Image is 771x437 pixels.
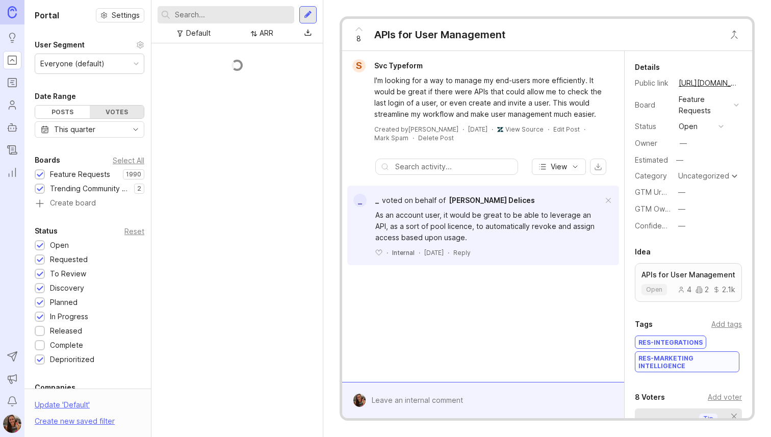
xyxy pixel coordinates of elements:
div: Board [635,99,671,111]
span: Svc Typeform [374,61,423,70]
div: This quarter [54,124,95,135]
div: Feature Requests [679,94,730,116]
div: Everyone (default) [40,58,105,69]
img: Maya Jacobs [3,415,21,433]
div: Details [635,61,660,73]
div: Idea [635,246,651,258]
time: [DATE] [468,125,487,133]
button: View [532,159,586,175]
div: Create new saved filter [35,416,115,427]
img: Canny Home [8,6,17,18]
div: APIs for User Management [374,28,505,42]
a: [PERSON_NAME] Delices [449,195,535,206]
div: Edit Post [553,125,580,134]
div: Delete Post [418,134,454,142]
time: [DATE] [424,249,444,256]
div: RES-Marketing Intelligence [635,352,739,372]
div: Feature Requests [50,169,110,180]
div: Add voter [708,392,742,403]
a: Reporting [3,163,21,182]
a: Autopilot [3,118,21,137]
div: — [678,220,685,232]
div: Open [50,240,69,251]
span: [PERSON_NAME] Delices [449,196,535,204]
a: Ideas [3,29,21,47]
div: Created by [PERSON_NAME] [374,125,458,134]
div: · [419,248,420,257]
div: voted on behalf of [382,195,446,206]
div: — [680,138,687,149]
a: __ [347,194,379,207]
div: 4 [678,286,691,293]
div: Released [50,325,82,337]
div: · [448,248,449,257]
button: Mark Spam [374,134,408,142]
span: open [646,286,662,294]
div: Deprioritized [50,354,94,365]
div: — [678,187,685,198]
span: 8 [356,33,361,44]
svg: toggle icon [127,125,144,134]
div: Planned [50,297,78,308]
div: Select All [113,158,144,163]
div: Reset [124,228,144,234]
div: Discovery [50,282,84,294]
div: In Progress [50,311,88,322]
div: Date Range [35,90,76,102]
div: Tags [635,318,653,330]
button: Settings [96,8,144,22]
div: Uncategorized [678,172,729,179]
a: [URL][DOMAIN_NAME] [676,76,742,90]
label: GTM Owner [635,204,676,213]
div: Requested [50,254,88,265]
div: Category [635,170,671,182]
div: _ [353,194,367,207]
div: RES-Integrations [635,336,706,348]
p: 1990 [126,170,141,178]
a: View Source [505,125,544,133]
div: · [387,248,388,257]
div: Reply [453,248,471,257]
input: Search... [175,9,290,20]
span: Settings [112,10,140,20]
p: Tip [703,415,713,423]
div: I'm looking for a way to manage my end-users more efficiently. It would be great if there were AP... [374,75,604,120]
div: · [584,125,585,134]
h1: Portal [35,9,59,21]
label: GTM Urgency [635,188,683,196]
button: Close button [724,24,744,45]
div: Internal [392,248,415,257]
div: Estimated [635,157,668,164]
div: S [352,59,366,72]
a: Roadmaps [3,73,21,92]
img: Maya Jacobs [353,394,366,407]
label: Confidence [635,221,675,230]
div: Default [186,28,211,39]
div: · [492,125,493,134]
div: open [679,121,698,132]
input: Search activity... [395,161,512,172]
div: Posts [35,106,90,118]
div: Owner [635,138,671,149]
a: [DATE] [468,125,487,134]
p: 2 [137,185,141,193]
div: As an account user, it would be great to be able to leverage an API, as a sort of pool licence, t... [375,210,603,243]
button: export comments [590,159,606,175]
a: Portal [3,51,21,69]
a: Changelog [3,141,21,159]
a: Create board [35,199,144,209]
div: Complete [50,340,83,351]
span: _ [375,196,379,204]
div: 2.1k [713,286,735,293]
div: Update ' Default ' [35,399,90,416]
div: · [462,125,464,134]
a: Users [3,96,21,114]
div: Public link [635,78,671,89]
div: Trending Community Topics [50,183,129,194]
a: APIs for User Managementopen422.1k [635,263,742,302]
div: — [673,153,686,167]
a: SSvc Typeform [346,59,431,72]
div: ARR [260,28,273,39]
div: — [678,203,685,215]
